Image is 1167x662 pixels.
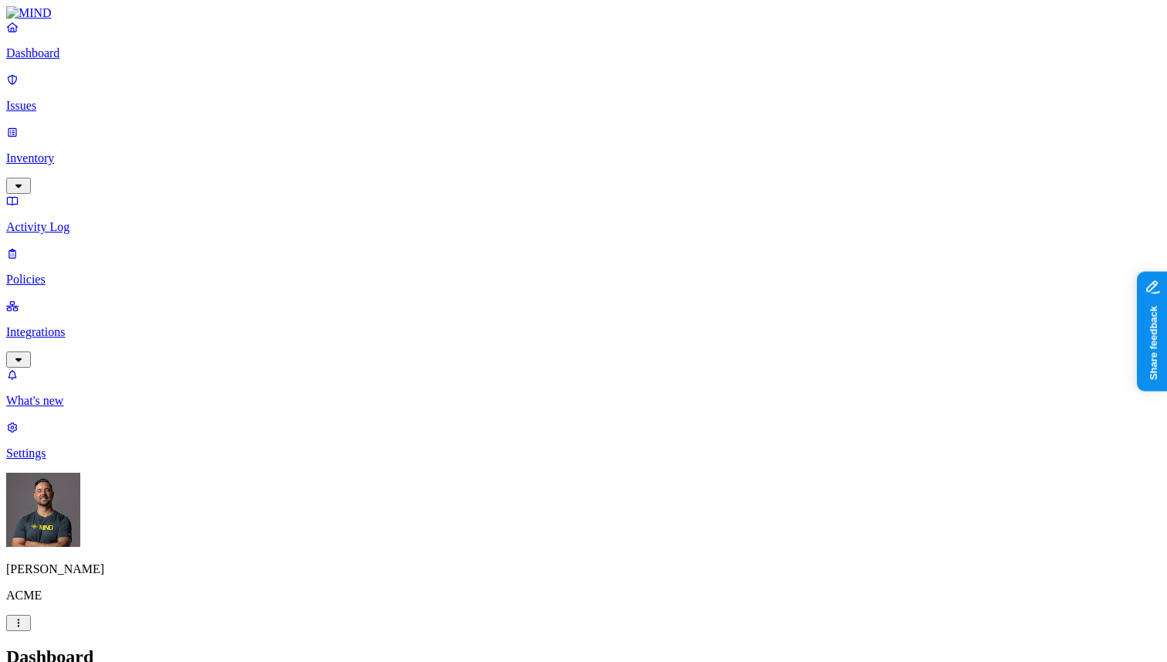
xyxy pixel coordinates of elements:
[6,273,1161,287] p: Policies
[6,194,1161,234] a: Activity Log
[6,246,1161,287] a: Policies
[6,420,1161,460] a: Settings
[6,562,1161,576] p: [PERSON_NAME]
[6,325,1161,339] p: Integrations
[6,99,1161,113] p: Issues
[6,73,1161,113] a: Issues
[6,473,80,547] img: Samuel Hill
[6,368,1161,408] a: What's new
[6,446,1161,460] p: Settings
[6,6,52,20] img: MIND
[6,46,1161,60] p: Dashboard
[6,394,1161,408] p: What's new
[6,589,1161,603] p: ACME
[6,20,1161,60] a: Dashboard
[6,151,1161,165] p: Inventory
[6,220,1161,234] p: Activity Log
[6,6,1161,20] a: MIND
[6,125,1161,192] a: Inventory
[6,299,1161,365] a: Integrations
